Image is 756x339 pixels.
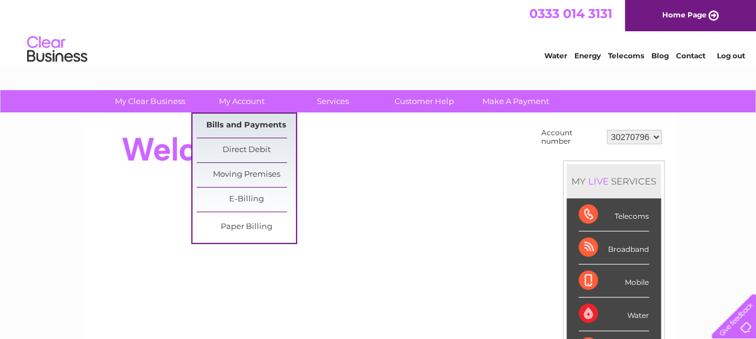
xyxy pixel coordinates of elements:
a: Blog [651,51,669,60]
a: 0333 014 3131 [529,6,612,21]
a: Energy [574,51,601,60]
div: Broadband [579,231,649,264]
div: Clear Business is a trading name of Verastar Limited (registered in [GEOGRAPHIC_DATA] No. 3667643... [94,7,663,58]
div: MY SERVICES [567,164,661,198]
img: logo.png [26,31,88,68]
a: Paper Billing [197,215,296,239]
a: My Clear Business [100,90,200,112]
a: My Account [192,90,291,112]
div: LIVE [586,176,611,187]
div: Mobile [579,264,649,298]
a: E-Billing [197,188,296,212]
a: Telecoms [608,51,644,60]
div: Telecoms [579,198,649,231]
a: Customer Help [375,90,474,112]
div: Water [579,298,649,331]
a: Contact [676,51,705,60]
a: Make A Payment [466,90,565,112]
a: Bills and Payments [197,114,296,138]
a: Water [544,51,567,60]
a: Direct Debit [197,138,296,162]
a: Services [283,90,383,112]
a: Moving Premises [197,163,296,187]
td: Account number [538,126,604,148]
a: Log out [716,51,745,60]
